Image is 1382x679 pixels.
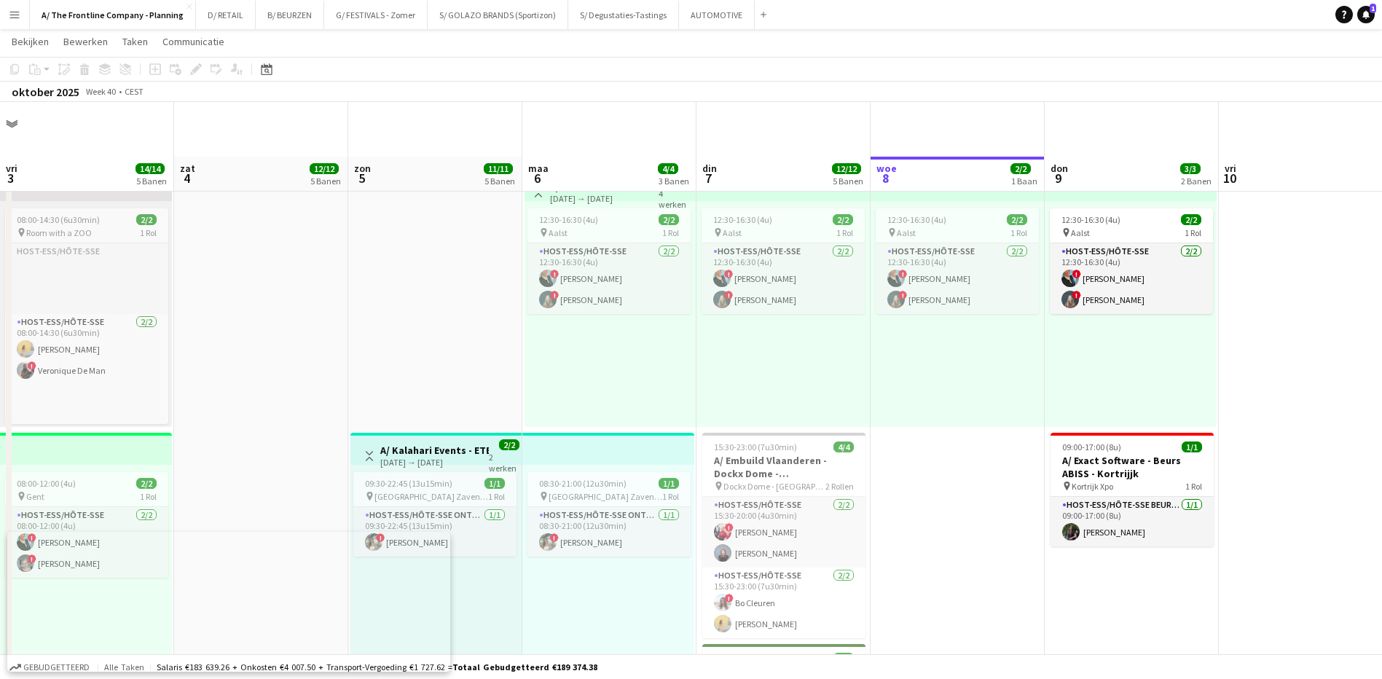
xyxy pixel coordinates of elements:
[1072,481,1113,492] span: Kortrijk Xpo
[17,478,76,489] span: 08:00-12:00 (4u)
[539,214,598,225] span: 12:30-16:30 (4u)
[196,1,256,29] button: D/ RETAIL
[484,163,513,174] span: 11/11
[549,227,568,238] span: Aalst
[724,270,733,278] span: !
[702,243,865,314] app-card-role: Host-ess/Hôte-sse2/212:30-16:30 (4u)![PERSON_NAME]![PERSON_NAME]
[1010,227,1027,238] span: 1 Rol
[180,162,195,175] span: zat
[136,478,157,489] span: 2/2
[484,176,515,187] div: 5 Banen
[527,472,691,557] app-job-card: 08:30-21:00 (12u30min)1/1 [GEOGRAPHIC_DATA] Zaventem1 RolHost-ess/Hôte-sse Onthaal-Accueill1/108:...
[30,1,196,29] button: A/ The Frontline Company - Planning
[702,497,865,568] app-card-role: Host-ess/Hôte-sse2/215:30-20:00 (4u30min)![PERSON_NAME][PERSON_NAME]
[897,227,916,238] span: Aalst
[428,1,568,29] button: S/ GOLAZO BRANDS (Sportizon)
[659,214,679,225] span: 2/2
[876,208,1039,314] div: 12:30-16:30 (4u)2/2 Aalst1 RolHost-ess/Hôte-sse2/212:30-16:30 (4u)![PERSON_NAME]![PERSON_NAME]
[833,441,854,452] span: 4/4
[352,170,371,187] span: 5
[353,472,517,557] app-job-card: 09:30-22:45 (13u15min)1/1 [GEOGRAPHIC_DATA] Zaventem1 RolHost-ess/Hôte-sse Onthaal-Accueill1/109:...
[58,32,114,51] a: Bewerken
[700,170,717,187] span: 7
[528,162,549,175] span: maa
[6,32,55,51] a: Bekijken
[1062,441,1121,452] span: 09:00-17:00 (8u)
[1061,214,1120,225] span: 12:30-16:30 (4u)
[1225,162,1236,175] span: vri
[380,444,489,457] h3: A/ Kalahari Events - ETEX - international event - [GEOGRAPHIC_DATA] Pick-up (05+06/10)
[876,162,897,175] span: woe
[5,507,168,578] app-card-role: Host-ess/Hôte-sse2/208:00-12:00 (4u)![PERSON_NAME]![PERSON_NAME]
[724,291,733,299] span: !
[452,662,597,672] span: Totaal gebudgetteerd €189 374.38
[136,163,165,174] span: 14/14
[354,162,371,175] span: zon
[484,478,505,489] span: 1/1
[702,568,865,638] app-card-role: Host-ess/Hôte-sse2/215:30-23:00 (7u30min)!Bo Cleuren[PERSON_NAME]
[876,243,1039,314] app-card-role: Host-ess/Hôte-sse2/212:30-16:30 (4u)![PERSON_NAME]![PERSON_NAME]
[832,163,861,174] span: 12/12
[1071,227,1090,238] span: Aalst
[5,243,168,314] app-card-role-placeholder: Host-ess/Hôte-sse
[1222,170,1236,187] span: 10
[714,653,773,664] span: 16:30-20:30 (4u)
[898,270,907,278] span: !
[725,523,734,532] span: !
[723,227,742,238] span: Aalst
[527,208,691,314] app-job-card: 12:30-16:30 (4u)2/2 Aalst1 RolHost-ess/Hôte-sse2/212:30-16:30 (4u)![PERSON_NAME]![PERSON_NAME]
[874,170,897,187] span: 8
[63,35,108,48] span: Bewerken
[23,662,90,672] span: Gebudgetteerd
[702,454,865,480] h3: A/ Embuild Vlaanderen - Dockx Dome - [GEOGRAPHIC_DATA]
[659,176,689,187] div: 3 Banen
[550,270,559,278] span: !
[658,163,678,174] span: 4/4
[162,35,224,48] span: Communicatie
[122,35,148,48] span: Taken
[5,208,168,424] app-job-card: 08:00-14:30 (6u30min)2/2 Room with a ZOO1 RolHost-ess/Hôte-sseHost-ess/Hôte-sse2/208:00-14:30 (6u...
[488,491,505,502] span: 1 Rol
[659,187,690,210] div: 4 werken
[550,533,559,542] span: !
[568,1,679,29] button: S/ Degustaties-Tastings
[324,1,428,29] button: G/ FESTIVALS - Zomer
[702,433,865,638] app-job-card: 15:30-23:00 (7u30min)4/4A/ Embuild Vlaanderen - Dockx Dome - [GEOGRAPHIC_DATA] Dockx Dome - [GEOG...
[12,35,49,48] span: Bekijken
[310,163,339,174] span: 12/12
[702,162,717,175] span: din
[833,653,854,664] span: 1/1
[125,86,144,97] div: CEST
[5,314,168,448] app-card-role: Host-ess/Hôte-sse2/208:00-14:30 (6u30min)[PERSON_NAME]!Veronique De Man
[380,457,489,468] div: [DATE] → [DATE]
[12,85,79,99] div: oktober 2025
[539,478,627,489] span: 08:30-21:00 (12u30min)
[1050,208,1213,314] app-job-card: 12:30-16:30 (4u)2/2 Aalst1 RolHost-ess/Hôte-sse2/212:30-16:30 (4u)![PERSON_NAME]![PERSON_NAME]
[1051,433,1214,546] app-job-card: 09:00-17:00 (8u)1/1A/ Exact Software - Beurs ABISS - Kortrijjk Kortrijk Xpo1 RolHost-ess/Hôte-sse...
[549,491,662,502] span: [GEOGRAPHIC_DATA] Zaventem
[1007,214,1027,225] span: 2/2
[310,176,341,187] div: 5 Banen
[833,214,853,225] span: 2/2
[374,491,488,502] span: [GEOGRAPHIC_DATA] Zaventem
[1182,441,1202,452] span: 1/1
[178,170,195,187] span: 4
[82,86,119,97] span: Week 40
[1181,176,1212,187] div: 2 Banen
[702,208,865,314] div: 12:30-16:30 (4u)2/2 Aalst1 RolHost-ess/Hôte-sse2/212:30-16:30 (4u)![PERSON_NAME]![PERSON_NAME]
[550,193,659,204] div: [DATE] → [DATE]
[5,472,168,578] app-job-card: 08:00-12:00 (4u)2/2 Gent1 RolHost-ess/Hôte-sse2/208:00-12:00 (4u)![PERSON_NAME]![PERSON_NAME]
[723,481,825,492] span: Dockx Dome - [GEOGRAPHIC_DATA]
[833,176,863,187] div: 5 Banen
[140,227,157,238] span: 1 Rol
[714,441,797,452] span: 15:30-23:00 (7u30min)
[157,32,230,51] a: Communicatie
[713,214,772,225] span: 12:30-16:30 (4u)
[887,214,946,225] span: 12:30-16:30 (4u)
